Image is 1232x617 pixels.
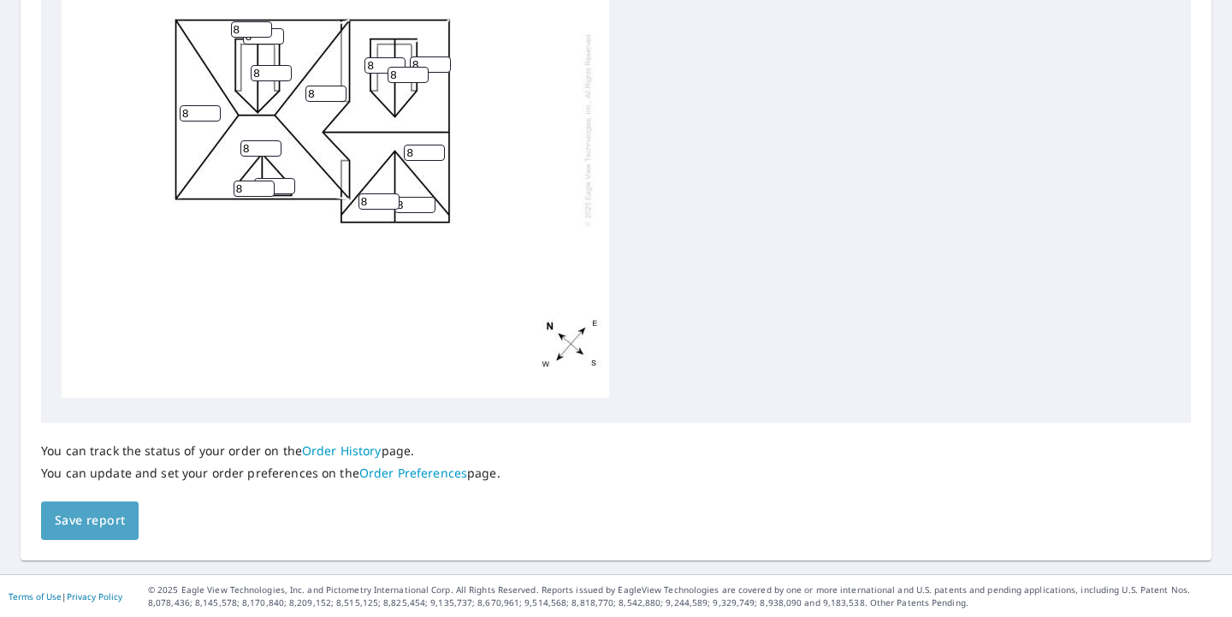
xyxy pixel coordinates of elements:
a: Terms of Use [9,590,62,602]
a: Privacy Policy [67,590,122,602]
p: You can track the status of your order on the page. [41,443,500,459]
p: You can update and set your order preferences on the page. [41,466,500,481]
p: | [9,591,122,602]
span: Save report [55,510,125,531]
button: Save report [41,501,139,540]
p: © 2025 Eagle View Technologies, Inc. and Pictometry International Corp. All Rights Reserved. Repo... [148,584,1223,609]
a: Order History [302,442,382,459]
a: Order Preferences [359,465,467,481]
